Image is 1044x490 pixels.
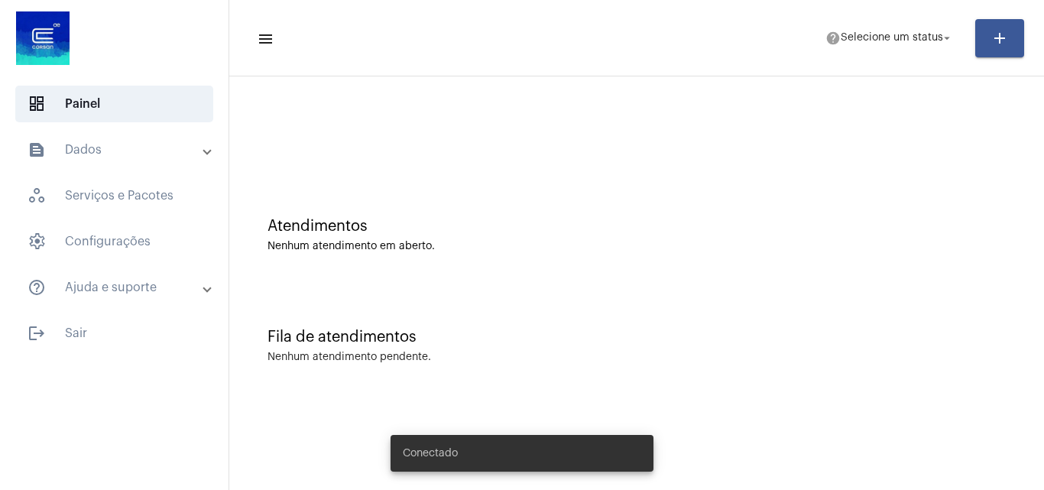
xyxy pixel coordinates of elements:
span: Configurações [15,223,213,260]
span: Painel [15,86,213,122]
span: Serviços e Pacotes [15,177,213,214]
span: Conectado [403,446,458,461]
div: Nenhum atendimento pendente. [267,352,431,363]
div: Atendimentos [267,218,1006,235]
img: d4669ae0-8c07-2337-4f67-34b0df7f5ae4.jpeg [12,8,73,69]
mat-icon: add [991,29,1009,47]
mat-expansion-panel-header: sidenav iconDados [9,131,229,168]
span: Selecione um status [841,33,943,44]
mat-icon: sidenav icon [28,141,46,159]
button: Selecione um status [816,23,963,54]
mat-icon: help [825,31,841,46]
div: Nenhum atendimento em aberto. [267,241,1006,252]
mat-icon: sidenav icon [28,324,46,342]
mat-panel-title: Ajuda e suporte [28,278,204,297]
span: sidenav icon [28,232,46,251]
mat-icon: sidenav icon [28,278,46,297]
span: Sair [15,315,213,352]
mat-icon: arrow_drop_down [940,31,954,45]
span: sidenav icon [28,95,46,113]
mat-icon: sidenav icon [257,30,272,48]
mat-expansion-panel-header: sidenav iconAjuda e suporte [9,269,229,306]
span: sidenav icon [28,187,46,205]
mat-panel-title: Dados [28,141,204,159]
div: Fila de atendimentos [267,329,1006,346]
